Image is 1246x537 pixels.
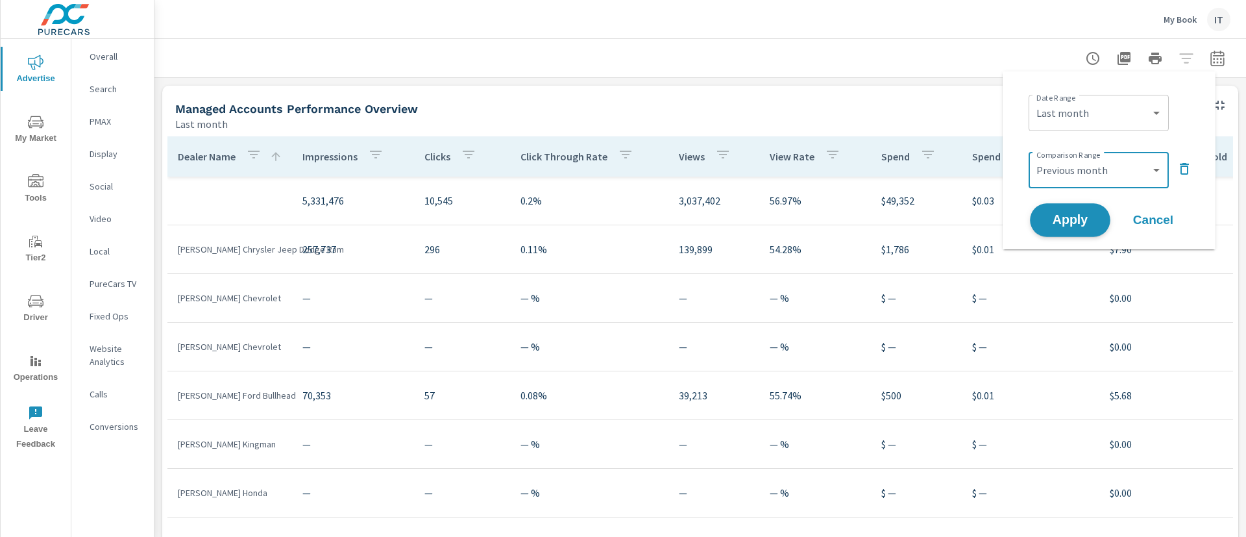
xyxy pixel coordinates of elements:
p: 39,213 [679,388,749,403]
p: — [302,436,404,452]
p: — [424,436,500,452]
button: Cancel [1114,204,1192,236]
p: Spend Per View [972,150,1041,163]
div: Search [71,79,154,99]
p: [PERSON_NAME] Kingman [178,438,282,451]
p: View Rate [770,150,814,163]
p: $ — [881,290,951,306]
p: 54.28% [770,242,861,257]
div: PureCars TV [71,274,154,293]
p: PureCars TV [90,277,143,290]
p: [PERSON_NAME] Chevrolet [178,340,282,353]
button: Select Date Range [1204,45,1230,71]
div: PMAX [71,112,154,131]
p: Impressions [302,150,358,163]
p: Views [679,150,705,163]
div: Fixed Ops [71,306,154,326]
p: 139,899 [679,242,749,257]
p: 56.97% [770,193,861,208]
p: $0.01 [972,242,1089,257]
p: Website Analytics [90,342,143,368]
p: [PERSON_NAME] Chrysler Jeep Dodge Ram [178,243,282,256]
p: PMAX [90,115,143,128]
p: Overall [90,50,143,63]
p: My Book [1164,14,1197,25]
p: — [424,290,500,306]
button: Apply [1030,203,1110,237]
p: — % [770,339,861,355]
p: — % [770,436,861,452]
p: $ — [972,339,1089,355]
p: — % [520,339,658,355]
p: 0.08% [520,388,658,403]
span: Driver [5,293,67,325]
div: Local [71,242,154,261]
p: $ — [972,485,1089,501]
p: 0.2% [520,193,658,208]
div: Calls [71,384,154,404]
div: Display [71,144,154,164]
p: 3,037,402 [679,193,749,208]
p: $ — [881,436,951,452]
span: Operations [5,353,67,385]
p: — [302,290,404,306]
p: Conversions [90,420,143,433]
p: — [302,485,404,501]
p: Fixed Ops [90,310,143,323]
p: $ — [881,339,951,355]
span: Leave Feedback [5,405,67,452]
p: — % [520,290,658,306]
p: $ — [972,436,1089,452]
p: $ — [881,485,951,501]
p: — [424,485,500,501]
div: Website Analytics [71,339,154,371]
p: Display [90,147,143,160]
p: $ — [972,290,1089,306]
p: — [424,339,500,355]
button: Print Report [1142,45,1168,71]
p: 5,331,476 [302,193,404,208]
span: My Market [5,114,67,146]
span: Advertise [5,55,67,86]
p: — [302,339,404,355]
p: 0.11% [520,242,658,257]
p: — % [770,485,861,501]
div: Video [71,209,154,229]
p: [PERSON_NAME] Ford Bullhead [178,389,282,402]
span: Tier2 [5,234,67,266]
h5: Managed Accounts Performance Overview [175,102,418,116]
p: — [679,436,749,452]
p: — % [520,436,658,452]
p: Dealer Name [178,150,236,163]
div: nav menu [1,39,71,457]
p: Social [90,180,143,193]
p: Spend [881,150,910,163]
p: — % [520,485,658,501]
p: Search [90,82,143,95]
p: — [679,290,749,306]
p: Clicks [424,150,450,163]
p: — [679,485,749,501]
span: Tools [5,174,67,206]
p: $0.01 [972,388,1089,403]
p: Click Through Rate [520,150,607,163]
p: 257,737 [302,242,404,257]
div: IT [1207,8,1230,31]
div: Overall [71,47,154,66]
p: $500 [881,388,951,403]
span: Cancel [1127,214,1179,226]
p: Last month [175,116,228,132]
p: 70,353 [302,388,404,403]
p: $49,352 [881,193,951,208]
p: $1,786 [881,242,951,257]
p: Local [90,245,143,258]
p: 10,545 [424,193,500,208]
p: Video [90,212,143,225]
div: Social [71,177,154,196]
p: [PERSON_NAME] Chevrolet [178,292,282,305]
p: — % [770,290,861,306]
div: Conversions [71,417,154,436]
p: 57 [424,388,500,403]
p: 296 [424,242,500,257]
p: [PERSON_NAME] Honda [178,486,282,499]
